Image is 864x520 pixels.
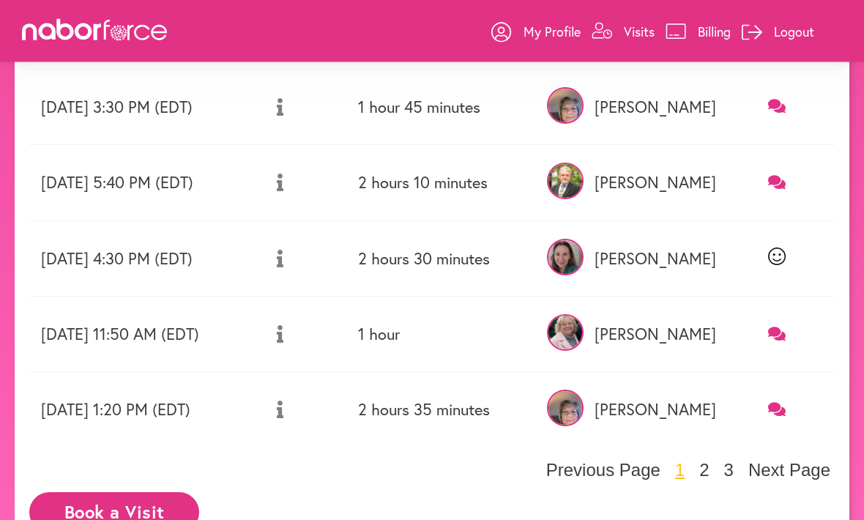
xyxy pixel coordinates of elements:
img: Na2efBHZTpWd9l7r0VO2 [547,88,584,125]
button: 2 [695,460,713,482]
img: Na2efBHZTpWd9l7r0VO2 [547,390,584,427]
td: [DATE] 1:20 PM (EDT) [29,373,253,448]
p: Billing [698,23,731,40]
a: Logout [742,10,814,53]
td: 2 hours 30 minutes [346,221,537,297]
td: [DATE] 11:50 AM (EDT) [29,297,253,372]
td: [DATE] 5:40 PM (EDT) [29,146,253,221]
a: My Profile [491,10,581,53]
img: VpbglKh1S52pC0i8HIlA [547,163,584,200]
td: 2 hours 10 minutes [346,146,537,221]
button: Previous Page [542,460,665,482]
img: YFjhKXiRTHKIYKLGqnwN [547,239,584,276]
p: [PERSON_NAME] [549,174,707,193]
p: Visits [624,23,655,40]
p: Logout [774,23,814,40]
td: 1 hour 45 minutes [346,70,537,145]
td: [DATE] 3:30 PM (EDT) [29,70,253,145]
p: My Profile [524,23,581,40]
p: [PERSON_NAME] [549,401,707,420]
td: [DATE] 4:30 PM (EDT) [29,221,253,297]
td: 2 hours 35 minutes [346,373,537,448]
p: [PERSON_NAME] [549,98,707,117]
img: HSf1RpRmSP22OYgFKaW7 [547,315,584,352]
a: Book a Visit [29,504,199,518]
a: Visits [592,10,655,53]
p: [PERSON_NAME] [549,250,707,269]
button: Next Page [744,460,835,482]
button: 3 [720,460,738,482]
a: Billing [666,10,731,53]
p: [PERSON_NAME] [549,325,707,344]
td: 1 hour [346,297,537,372]
button: 1 [671,460,689,482]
